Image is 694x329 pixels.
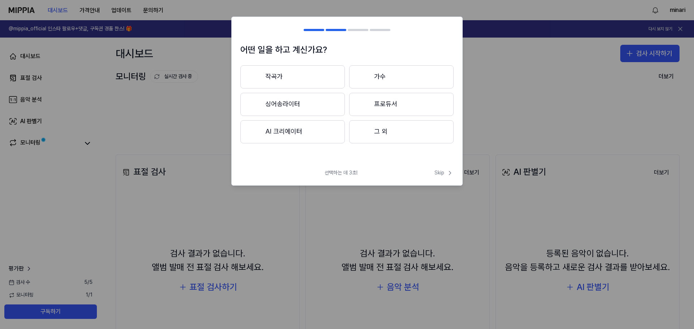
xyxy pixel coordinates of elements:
button: 가수 [349,65,454,88]
button: Skip [433,169,454,177]
button: AI 크리에이터 [240,120,345,143]
button: 프로듀서 [349,93,454,116]
button: 작곡가 [240,65,345,88]
span: Skip [434,169,454,177]
button: 싱어송라이터 [240,93,345,116]
button: 그 외 [349,120,454,143]
h1: 어떤 일을 하고 계신가요? [240,43,454,57]
span: 선택하는 데 3초! [325,169,357,177]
